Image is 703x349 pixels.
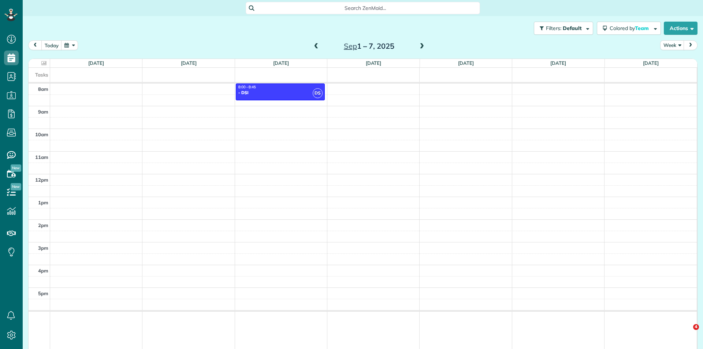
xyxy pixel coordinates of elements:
[323,42,415,50] h2: 1 – 7, 2025
[35,154,48,160] span: 11am
[35,72,48,78] span: Tasks
[88,60,104,66] a: [DATE]
[181,60,197,66] a: [DATE]
[546,25,561,31] span: Filters:
[530,22,593,35] a: Filters: Default
[11,183,21,190] span: New
[693,324,699,330] span: 4
[684,40,698,50] button: next
[41,40,62,50] button: today
[238,85,256,89] span: 8:00 - 8:45
[643,60,659,66] a: [DATE]
[38,268,48,274] span: 4pm
[597,22,661,35] button: Colored byTeam
[664,22,698,35] button: Actions
[35,177,48,183] span: 12pm
[38,200,48,205] span: 1pm
[550,60,566,66] a: [DATE]
[11,164,21,172] span: New
[35,131,48,137] span: 10am
[38,290,48,296] span: 5pm
[238,90,323,95] div: - DSI
[458,60,474,66] a: [DATE]
[534,22,593,35] button: Filters: Default
[273,60,289,66] a: [DATE]
[28,40,42,50] button: prev
[563,25,582,31] span: Default
[678,324,696,342] iframe: Intercom live chat
[38,86,48,92] span: 8am
[344,41,357,51] span: Sep
[38,245,48,251] span: 3pm
[38,109,48,115] span: 9am
[38,222,48,228] span: 2pm
[610,25,651,31] span: Colored by
[313,88,323,98] span: DS
[366,60,382,66] a: [DATE]
[660,40,684,50] button: Week
[635,25,650,31] span: Team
